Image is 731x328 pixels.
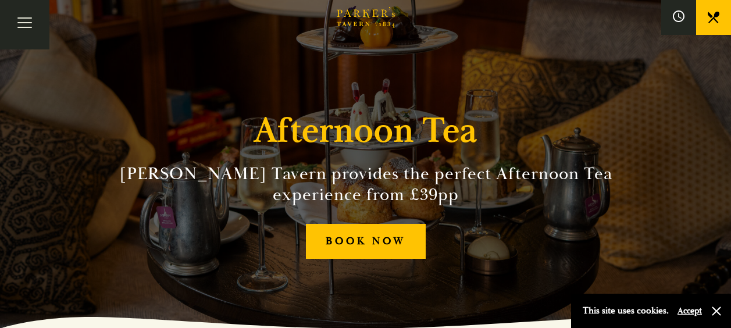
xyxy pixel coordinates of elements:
button: Close and accept [711,305,722,317]
p: This site uses cookies. [583,302,669,319]
button: Accept [677,305,702,316]
h1: Afternoon Tea [254,110,477,152]
h2: [PERSON_NAME] Tavern provides the perfect Afternoon Tea experience from £39pp [101,163,631,205]
a: BOOK NOW [306,224,426,259]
